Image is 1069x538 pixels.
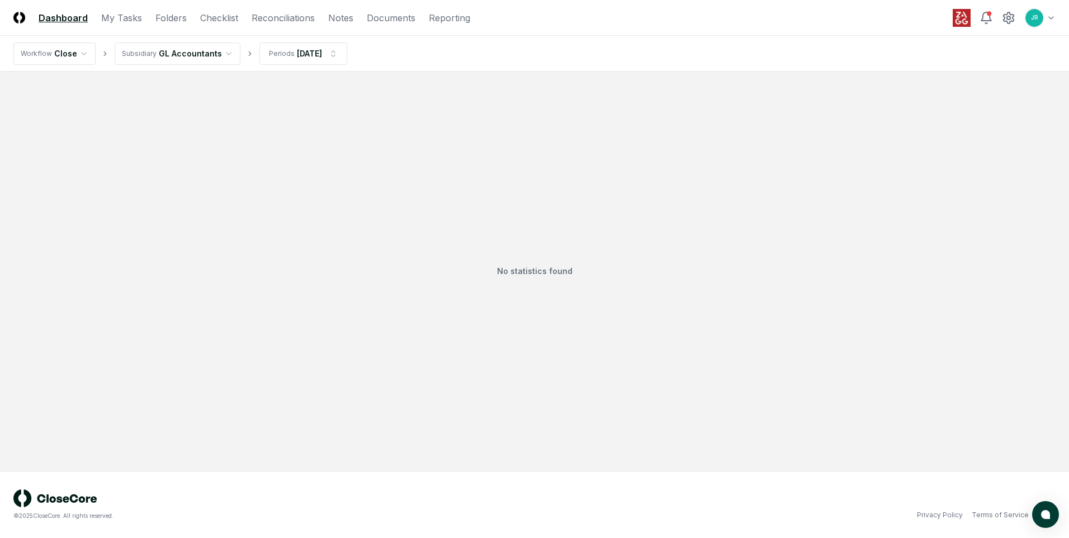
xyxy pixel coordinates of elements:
button: JR [1024,8,1044,28]
a: My Tasks [101,11,142,25]
nav: breadcrumb [13,43,347,65]
a: Terms of Service [972,510,1029,520]
a: Documents [367,11,415,25]
img: ZAGG logo [953,9,971,27]
a: Notes [328,11,353,25]
div: Subsidiary [122,49,157,59]
div: No statistics found [13,85,1056,457]
a: Privacy Policy [917,510,963,520]
a: Reconciliations [252,11,315,25]
button: atlas-launcher [1032,501,1059,528]
a: Dashboard [39,11,88,25]
div: [DATE] [297,48,322,59]
img: Logo [13,12,25,23]
div: Periods [269,49,295,59]
button: Periods[DATE] [259,43,347,65]
a: Reporting [429,11,470,25]
img: logo [13,489,97,507]
div: Workflow [21,49,52,59]
div: © 2025 CloseCore. All rights reserved. [13,512,534,520]
span: JR [1031,13,1038,22]
a: Checklist [200,11,238,25]
a: Folders [155,11,187,25]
